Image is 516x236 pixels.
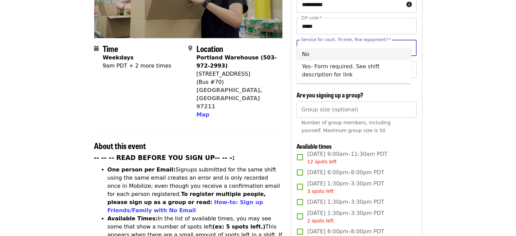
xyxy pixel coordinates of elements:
li: No [297,48,411,60]
span: About this event [94,140,146,151]
label: Service for court, Tri-met, fine repayment? [301,38,391,42]
strong: -- -- -- READ BEFORE YOU SIGN UP-- -- -: [94,154,235,161]
span: Time [103,42,118,54]
div: [STREET_ADDRESS] [196,70,277,78]
strong: One person per Email: [108,166,176,173]
span: [DATE] 6:00pm–8:00pm PDT [307,228,384,236]
span: 12 spots left [307,159,337,164]
span: 3 spots left [307,188,333,194]
span: [DATE] 1:30pm–3:30pm PDT [307,180,384,195]
span: [DATE] 1:30pm–3:30pm PDT [307,198,384,206]
span: Available times [297,142,332,150]
strong: To register multiple people, please sign up as a group or read: [108,191,266,205]
div: (Bus #70) [196,78,277,86]
span: [DATE] 9:00am–11:30am PDT [307,150,387,165]
i: calendar icon [94,45,99,52]
span: Number of group members, including yourself. Maximum group size is 50 [301,120,390,133]
strong: Weekdays [103,54,134,61]
input: ZIP code [297,18,416,34]
span: Location [196,42,223,54]
span: 2 spots left [307,218,333,223]
button: Map [196,111,209,119]
strong: Portland Warehouse (503-972-2993) [196,54,277,69]
button: Clear [396,43,405,53]
i: map-marker-alt icon [188,45,192,52]
a: How-to: Sign up Friends/Family with No Email [108,199,263,214]
span: [DATE] 1:30pm–3:30pm PDT [307,209,384,224]
label: ZIP code [301,16,322,20]
span: Are you signing up a group? [297,90,363,99]
li: Yes- Form required. See shift description for link [297,60,411,81]
strong: Available Times: [108,215,158,222]
div: 9am PDT + 2 more times [103,62,171,70]
input: [object Object] [297,102,416,118]
i: circle-info icon [406,1,412,8]
button: Close [405,43,414,53]
span: [DATE] 6:00pm–8:00pm PDT [307,168,384,177]
a: [GEOGRAPHIC_DATA], [GEOGRAPHIC_DATA] 97211 [196,87,262,110]
span: Map [196,111,209,118]
strong: (ex: 5 spots left.) [212,223,265,230]
li: Signups submitted for the same shift using the same email creates an error and is only recorded o... [108,166,283,215]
